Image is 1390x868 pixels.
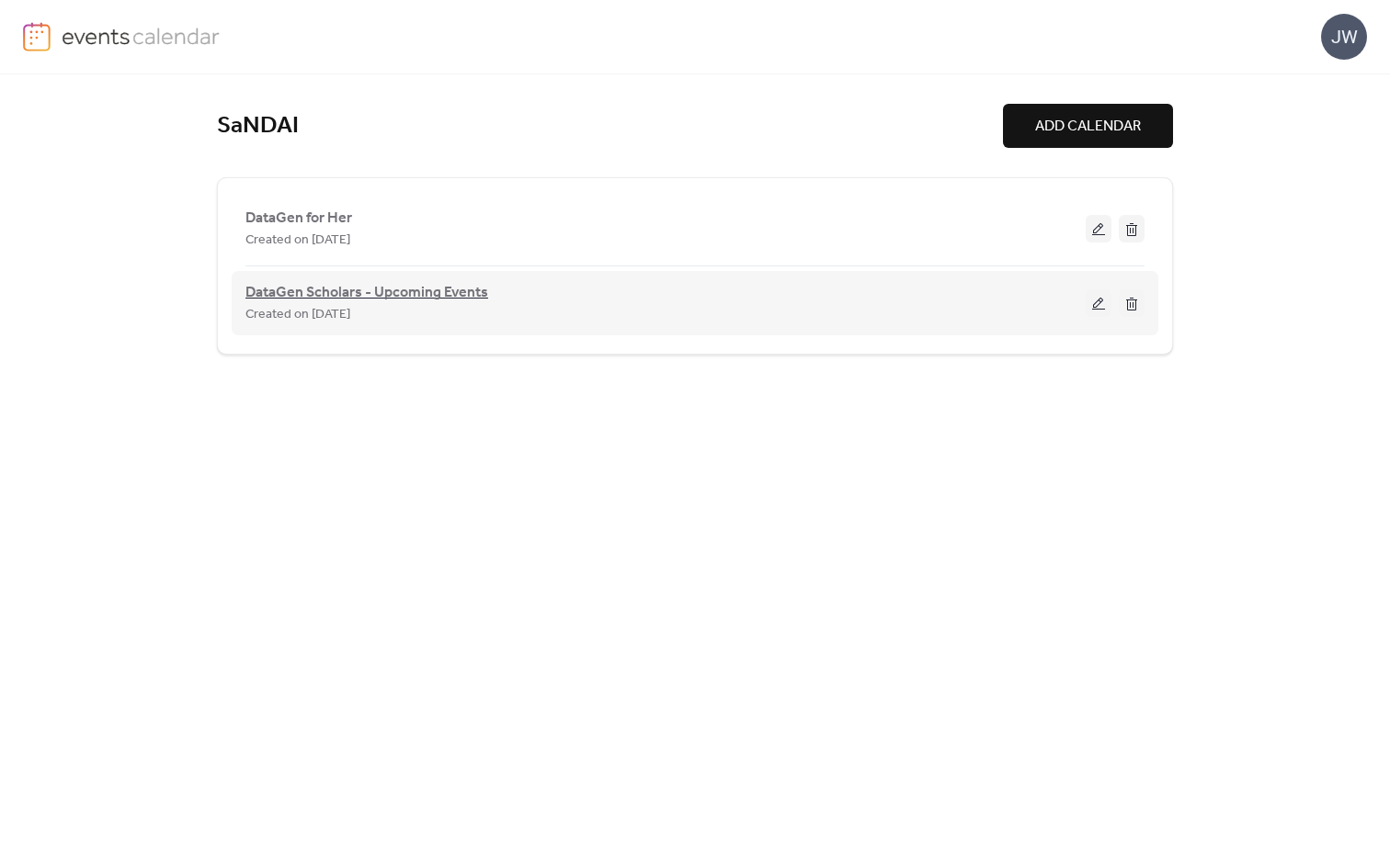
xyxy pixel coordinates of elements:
span: DataGen for Her [245,208,352,230]
span: ADD CALENDAR [1035,116,1141,138]
a: DataGen Scholars - Upcoming Events [245,287,488,299]
div: JW [1321,14,1367,60]
span: Created on [DATE] [245,304,350,326]
span: Created on [DATE] [245,230,350,252]
a: SaNDAI [217,111,299,141]
img: logo [23,22,51,51]
img: logo-type [62,22,221,50]
span: DataGen Scholars - Upcoming Events [245,282,488,304]
a: DataGen for Her [245,213,352,223]
button: ADD CALENDAR [1003,104,1173,148]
